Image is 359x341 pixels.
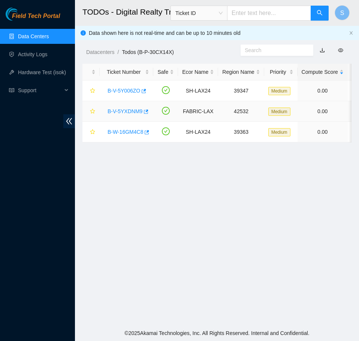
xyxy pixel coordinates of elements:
span: Medium [268,87,290,95]
span: star [90,109,95,115]
button: star [87,105,96,117]
td: 39363 [218,122,264,142]
span: star [90,129,95,135]
a: B-W-16GM4C8 [108,129,143,135]
span: check-circle [162,86,170,94]
span: Field Tech Portal [12,13,60,20]
td: 0.00 [298,101,348,122]
a: B-V-5YXDNM9 [108,108,142,114]
a: Activity Logs [18,51,48,57]
span: double-left [63,114,75,128]
button: search [311,6,329,21]
td: 42532 [218,101,264,122]
footer: © 2025 Akamai Technologies, Inc. All Rights Reserved. Internal and Confidential. [75,325,359,341]
input: Enter text here... [227,6,311,21]
button: download [314,44,331,56]
a: Todos (B-P-30CX14X) [122,49,174,55]
input: Search [245,46,303,54]
span: Support [18,83,62,98]
td: 0.00 [298,122,348,142]
span: / [117,49,119,55]
span: search [317,10,323,17]
button: star [87,126,96,138]
span: Ticket ID [175,7,223,19]
td: SH-LAX24 [178,81,218,101]
a: Datacenters [86,49,114,55]
span: check-circle [162,107,170,115]
span: S [340,8,344,18]
td: 39347 [218,81,264,101]
span: read [9,88,14,93]
span: close [349,31,353,35]
a: download [320,47,325,53]
a: Data Centers [18,33,49,39]
span: star [90,88,95,94]
button: star [87,85,96,97]
img: Akamai Technologies [6,7,38,21]
td: SH-LAX24 [178,122,218,142]
span: Medium [268,108,290,116]
td: 0.00 [298,81,348,101]
span: Medium [268,128,290,136]
td: FABRIC-LAX [178,101,218,122]
span: eye [338,48,343,53]
a: Akamai TechnologiesField Tech Portal [6,13,60,23]
a: B-V-5Y006ZO [108,88,140,94]
span: check-circle [162,127,170,135]
button: S [335,5,350,20]
a: Hardware Test (isok) [18,69,66,75]
button: close [349,31,353,36]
